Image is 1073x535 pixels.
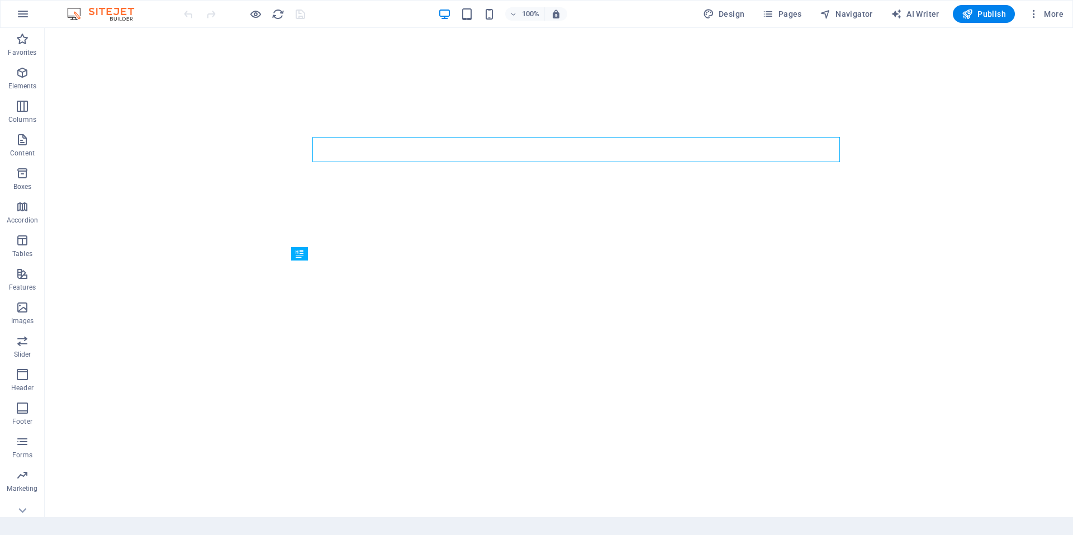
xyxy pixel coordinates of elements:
p: Slider [14,350,31,359]
p: Accordion [7,216,38,225]
p: Forms [12,451,32,460]
p: Columns [8,115,36,124]
p: Footer [12,417,32,426]
p: Tables [12,249,32,258]
button: Publish [953,5,1015,23]
span: AI Writer [891,8,939,20]
span: Pages [762,8,801,20]
button: 100% [505,7,545,21]
i: Reload page [272,8,284,21]
div: Design (Ctrl+Alt+Y) [699,5,749,23]
button: AI Writer [886,5,944,23]
p: Images [11,316,34,325]
span: Design [703,8,745,20]
p: Boxes [13,182,32,191]
button: More [1024,5,1068,23]
button: reload [271,7,284,21]
p: Marketing [7,484,37,493]
button: Click here to leave preview mode and continue editing [249,7,262,21]
img: Editor Logo [64,7,148,21]
p: Header [11,384,34,392]
p: Favorites [8,48,36,57]
p: Features [9,283,36,292]
button: Pages [758,5,806,23]
button: Design [699,5,749,23]
p: Elements [8,82,37,91]
p: Content [10,149,35,158]
span: Navigator [820,8,873,20]
button: Navigator [815,5,877,23]
h6: 100% [522,7,540,21]
i: On resize automatically adjust zoom level to fit chosen device. [551,9,561,19]
span: Publish [962,8,1006,20]
span: More [1028,8,1063,20]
